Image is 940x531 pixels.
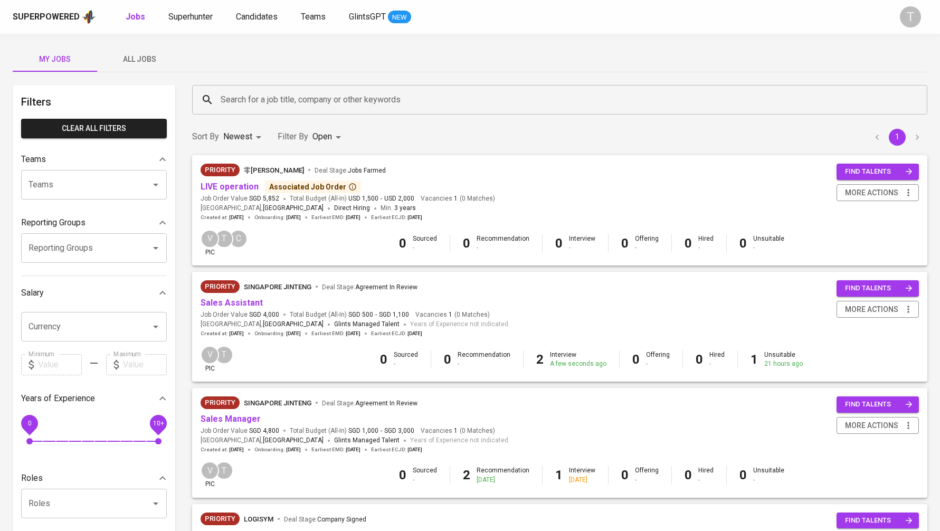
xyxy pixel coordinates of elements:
[82,9,96,25] img: app logo
[349,12,386,22] span: GlintsGPT
[201,230,219,257] div: pic
[569,476,595,485] div: [DATE]
[346,214,360,221] span: [DATE]
[254,214,301,221] span: Onboarding :
[621,236,629,251] b: 0
[444,352,451,367] b: 0
[215,461,233,480] div: T
[550,350,606,368] div: Interview
[201,461,219,480] div: V
[348,194,378,203] span: USD 1,500
[21,216,86,229] p: Reporting Groups
[348,167,386,174] span: Jobs Farmed
[322,400,417,407] span: Deal Stage :
[263,319,324,330] span: [GEOGRAPHIC_DATA]
[236,12,278,22] span: Candidates
[394,350,418,368] div: Sourced
[201,435,324,446] span: [GEOGRAPHIC_DATA] ,
[244,399,311,407] span: Singapore Jinteng
[201,203,324,214] span: [GEOGRAPHIC_DATA] ,
[201,214,244,221] span: Created at :
[21,153,46,166] p: Teams
[349,11,411,24] a: GlintsGPT NEW
[30,122,158,135] span: Clear All filters
[458,350,510,368] div: Recommendation
[753,243,784,252] div: -
[201,310,279,319] span: Job Order Value
[311,330,360,337] span: Earliest EMD :
[148,496,163,511] button: Open
[394,204,416,212] span: 3 years
[685,468,692,482] b: 0
[263,435,324,446] span: [GEOGRAPHIC_DATA]
[413,466,437,484] div: Sourced
[21,119,167,138] button: Clear All filters
[334,204,370,212] span: Direct Hiring
[249,194,279,203] span: SGD 5,852
[244,283,311,291] span: Singapore Jinteng
[621,468,629,482] b: 0
[837,164,919,180] button: find talents
[845,166,913,178] span: find talents
[322,283,417,291] span: Deal Stage :
[27,419,31,426] span: 0
[201,446,244,453] span: Created at :
[477,466,529,484] div: Recommendation
[229,214,244,221] span: [DATE]
[555,236,563,251] b: 0
[229,330,244,337] span: [DATE]
[569,243,595,252] div: -
[21,388,167,409] div: Years of Experience
[254,446,301,453] span: Onboarding :
[698,243,714,252] div: -
[249,426,279,435] span: SGD 4,800
[223,130,252,143] p: Newest
[837,280,919,297] button: find talents
[21,212,167,233] div: Reporting Groups
[229,230,248,248] div: C
[371,446,422,453] span: Earliest ECJD :
[301,12,326,22] span: Teams
[223,127,265,147] div: Newest
[845,399,913,411] span: find talents
[463,236,470,251] b: 0
[646,359,670,368] div: -
[845,303,898,316] span: more actions
[371,214,422,221] span: Earliest ECJD :
[837,184,919,202] button: more actions
[244,515,273,523] span: LogiSYM
[381,204,416,212] span: Min.
[19,53,91,66] span: My Jobs
[13,9,96,25] a: Superpoweredapp logo
[381,426,382,435] span: -
[452,426,458,435] span: 1
[284,516,366,523] span: Deal Stage :
[410,435,510,446] span: Years of Experience not indicated.
[201,396,240,409] div: New Job received from Demand Team
[477,243,529,252] div: -
[254,330,301,337] span: Onboarding :
[458,359,510,368] div: -
[407,446,422,453] span: [DATE]
[463,468,470,482] b: 2
[201,230,219,248] div: V
[312,127,345,147] div: Open
[635,476,659,485] div: -
[148,177,163,192] button: Open
[379,310,409,319] span: SGD 1,100
[21,468,167,489] div: Roles
[764,359,803,368] div: 21 hours ago
[381,194,382,203] span: -
[407,330,422,337] span: [DATE]
[334,437,400,444] span: Glints Managed Talent
[201,330,244,337] span: Created at :
[413,234,437,252] div: Sourced
[123,354,167,375] input: Value
[384,426,414,435] span: SGD 3,000
[290,426,414,435] span: Total Budget (All-In)
[21,93,167,110] h6: Filters
[751,352,758,367] b: 1
[148,241,163,255] button: Open
[201,182,259,192] a: LIVE operation
[201,281,240,292] span: Priority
